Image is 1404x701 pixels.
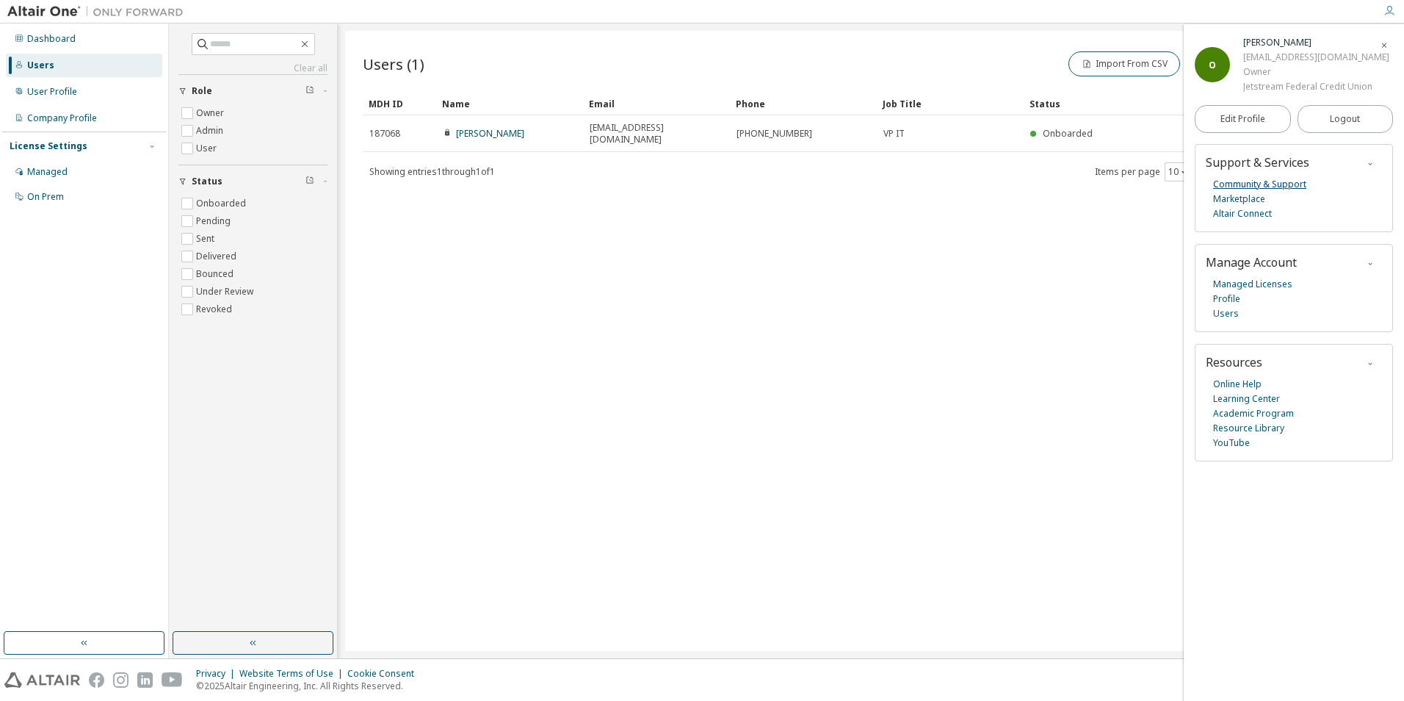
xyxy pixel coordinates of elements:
[196,195,249,212] label: Onboarded
[305,176,314,187] span: Clear filter
[589,92,724,115] div: Email
[27,60,54,71] div: Users
[1213,277,1292,292] a: Managed Licenses
[196,230,217,248] label: Sent
[7,4,191,19] img: Altair One
[1068,51,1180,76] button: Import From CSV
[363,54,424,74] span: Users (1)
[4,672,80,688] img: altair_logo.svg
[883,128,905,140] span: VP IT
[1213,206,1272,221] a: Altair Connect
[1213,392,1280,406] a: Learning Center
[10,140,87,152] div: License Settings
[1206,354,1262,370] span: Resources
[196,680,423,692] p: © 2025 Altair Engineering, Inc. All Rights Reserved.
[27,33,76,45] div: Dashboard
[305,85,314,97] span: Clear filter
[1213,377,1262,392] a: Online Help
[369,165,495,178] span: Showing entries 1 through 1 of 1
[1220,113,1265,125] span: Edit Profile
[1243,50,1389,65] div: [EMAIL_ADDRESS][DOMAIN_NAME]
[196,248,239,265] label: Delivered
[196,265,236,283] label: Bounced
[1213,436,1250,450] a: YouTube
[178,75,328,107] button: Role
[27,112,97,124] div: Company Profile
[196,301,235,318] label: Revoked
[1209,59,1216,71] span: O
[1043,127,1093,140] span: Onboarded
[27,166,68,178] div: Managed
[1213,306,1239,321] a: Users
[590,122,723,145] span: [EMAIL_ADDRESS][DOMAIN_NAME]
[736,92,871,115] div: Phone
[196,668,239,680] div: Privacy
[196,212,234,230] label: Pending
[347,668,423,680] div: Cookie Consent
[737,128,812,140] span: [PHONE_NUMBER]
[113,672,129,688] img: instagram.svg
[456,127,524,140] a: [PERSON_NAME]
[1095,162,1192,181] span: Items per page
[27,191,64,203] div: On Prem
[196,283,256,301] label: Under Review
[196,104,227,122] label: Owner
[89,672,104,688] img: facebook.svg
[442,92,577,115] div: Name
[369,92,430,115] div: MDH ID
[239,668,347,680] div: Website Terms of Use
[1213,406,1294,421] a: Academic Program
[178,165,328,198] button: Status
[1213,421,1284,436] a: Resource Library
[196,122,226,140] label: Admin
[1213,292,1240,306] a: Profile
[196,140,220,157] label: User
[178,62,328,74] a: Clear all
[1168,166,1188,178] button: 10
[162,672,183,688] img: youtube.svg
[27,86,77,98] div: User Profile
[1195,105,1291,133] a: Edit Profile
[192,85,212,97] span: Role
[1243,79,1389,94] div: Jetstream Federal Credit Union
[1330,112,1360,126] span: Logout
[1298,105,1394,133] button: Logout
[1213,177,1306,192] a: Community & Support
[1243,35,1389,50] div: Oscar Gomez
[1213,192,1265,206] a: Marketplace
[192,176,222,187] span: Status
[1206,154,1309,170] span: Support & Services
[883,92,1018,115] div: Job Title
[369,128,400,140] span: 187068
[1206,254,1297,270] span: Manage Account
[1243,65,1389,79] div: Owner
[1030,92,1303,115] div: Status
[137,672,153,688] img: linkedin.svg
